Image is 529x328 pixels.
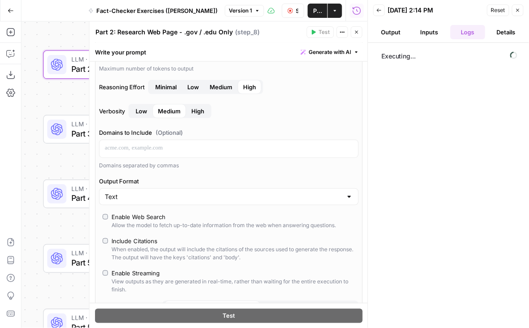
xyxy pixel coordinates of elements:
[187,83,199,91] span: Low
[71,119,196,129] span: LLM · GPT-5
[243,83,256,91] span: High
[71,54,196,64] span: LLM · GPT-5
[112,221,336,229] div: Allow the model to fetch up-to-date information from the web when answering questions.
[225,5,264,17] button: Version 1
[71,192,194,204] span: Part 4: Research Web Page - High / Medium / Low
[379,49,520,63] span: Executing...
[319,28,330,36] span: Test
[99,162,359,170] div: Domains separated by commas
[71,63,196,75] span: Part 2: Research Web Page - .gov / .edu Only
[191,107,204,116] span: High
[210,83,232,91] span: Medium
[204,80,238,94] button: Reasoning EffortMinimalLowHigh
[282,4,304,18] button: Stop Run
[71,128,196,140] span: Part 3: Research Web Page - Updated Date + Two Sources Supporting
[83,4,223,18] button: Fact-Checker Exercises ([PERSON_NAME])
[43,179,229,208] div: LLM · GPT-5Part 4: Research Web Page - High / Medium / LowStep 10
[103,214,108,220] input: Enable Web SearchAllow the model to fetch up-to-date information from the web when answering ques...
[99,177,359,186] label: Output Format
[103,238,108,244] input: Include CitationsWhen enabled, the output will include the citations of the sources used to gener...
[373,25,408,39] button: Output
[229,7,252,15] span: Version 1
[96,6,218,15] span: Fact-Checker Exercises ([PERSON_NAME])
[155,83,177,91] span: Minimal
[487,4,509,16] button: Reset
[309,48,351,56] span: Generate with AI
[313,6,322,15] span: Publish
[136,107,147,116] span: Low
[43,115,229,144] div: LLM · GPT-5Part 3: Research Web Page - Updated Date + Two Sources SupportingStep 9
[95,309,363,323] button: Test
[186,104,210,118] button: VerbosityLowMedium
[71,184,194,193] span: LLM · GPT-5
[71,249,194,258] span: LLM · GPT-5
[489,25,524,39] button: Details
[90,43,368,61] div: Write your prompt
[99,128,359,137] label: Domains to Include
[236,28,260,37] span: ( step_8 )
[71,313,194,322] span: LLM · GPT-5
[112,237,157,245] div: Include Citations
[112,269,160,278] div: Enable Streaming
[491,6,505,14] span: Reset
[99,65,359,73] div: Maximum number of tokens to output
[130,104,153,118] button: VerbosityMediumHigh
[182,80,204,94] button: Reasoning EffortMinimalMediumHigh
[103,270,108,276] input: Enable StreamingView outputs as they are generated in real-time, rather than waiting for the enti...
[297,46,363,58] button: Generate with AI
[43,244,229,273] div: LLM · GPT-5Part 5: Research Web Page - "Unverifiable"Step 11
[307,26,334,38] button: Test
[112,278,355,294] div: View outputs as they are generated in real-time, rather than waiting for the entire execution to ...
[156,128,183,137] span: (Optional)
[112,245,355,262] div: When enabled, the output will include the citations of the sources used to generate the response....
[296,6,298,15] span: Stop Run
[450,25,485,39] button: Logs
[105,192,342,201] input: Text
[71,257,194,269] span: Part 5: Research Web Page - "Unverifiable"
[308,4,327,18] button: Publish
[112,212,165,221] div: Enable Web Search
[43,50,229,79] div: LLM · GPT-5Part 2: Research Web Page - .gov / .edu OnlyStep 8
[412,25,446,39] button: Inputs
[223,311,235,320] span: Test
[158,107,181,116] span: Medium
[150,80,182,94] button: Reasoning EffortLowMediumHigh
[99,104,359,118] label: Verbosity
[260,301,357,315] button: Continue
[99,80,359,94] label: Reasoning Effort
[95,28,233,37] textarea: Part 2: Research Web Page - .gov / .edu Only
